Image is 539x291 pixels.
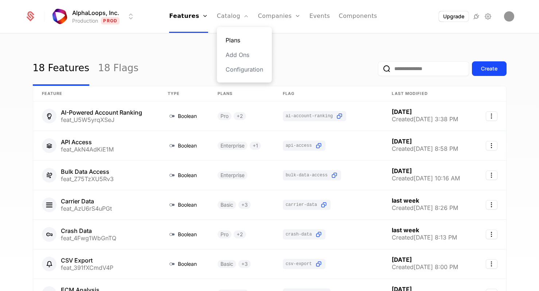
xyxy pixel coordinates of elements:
[274,86,383,102] th: Flag
[101,17,120,24] span: Prod
[53,8,135,24] button: Select environment
[72,8,119,17] span: AlphaLoops, Inc.
[226,50,263,59] a: Add Ons
[159,86,209,102] th: Type
[72,17,98,24] div: Production
[209,86,274,102] th: Plans
[486,141,497,150] button: Select action
[486,200,497,210] button: Select action
[439,11,469,22] button: Upgrade
[486,259,497,269] button: Select action
[226,65,263,74] a: Configuration
[486,171,497,180] button: Select action
[51,8,69,25] img: AlphaLoops, Inc.
[33,86,159,102] th: Feature
[484,12,492,21] a: Settings
[472,12,481,21] a: Integrations
[33,51,89,86] a: 18 Features
[481,65,497,72] div: Create
[504,11,514,22] button: Open user button
[472,61,507,76] button: Create
[226,36,263,45] a: Plans
[486,230,497,239] button: Select action
[383,86,474,102] th: Last Modified
[486,111,497,121] button: Select action
[504,11,514,22] img: Matt Fleming
[98,51,138,86] a: 18 Flags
